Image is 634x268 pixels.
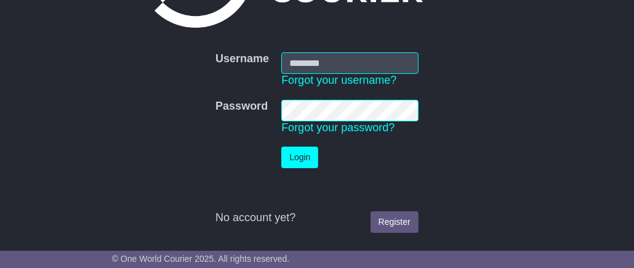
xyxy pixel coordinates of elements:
div: No account yet? [215,211,419,225]
span: © One World Courier 2025. All rights reserved. [112,254,290,264]
label: Username [215,52,269,66]
a: Forgot your username? [281,74,396,86]
label: Password [215,100,268,113]
a: Forgot your password? [281,121,395,134]
a: Register [371,211,419,233]
button: Login [281,147,318,168]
